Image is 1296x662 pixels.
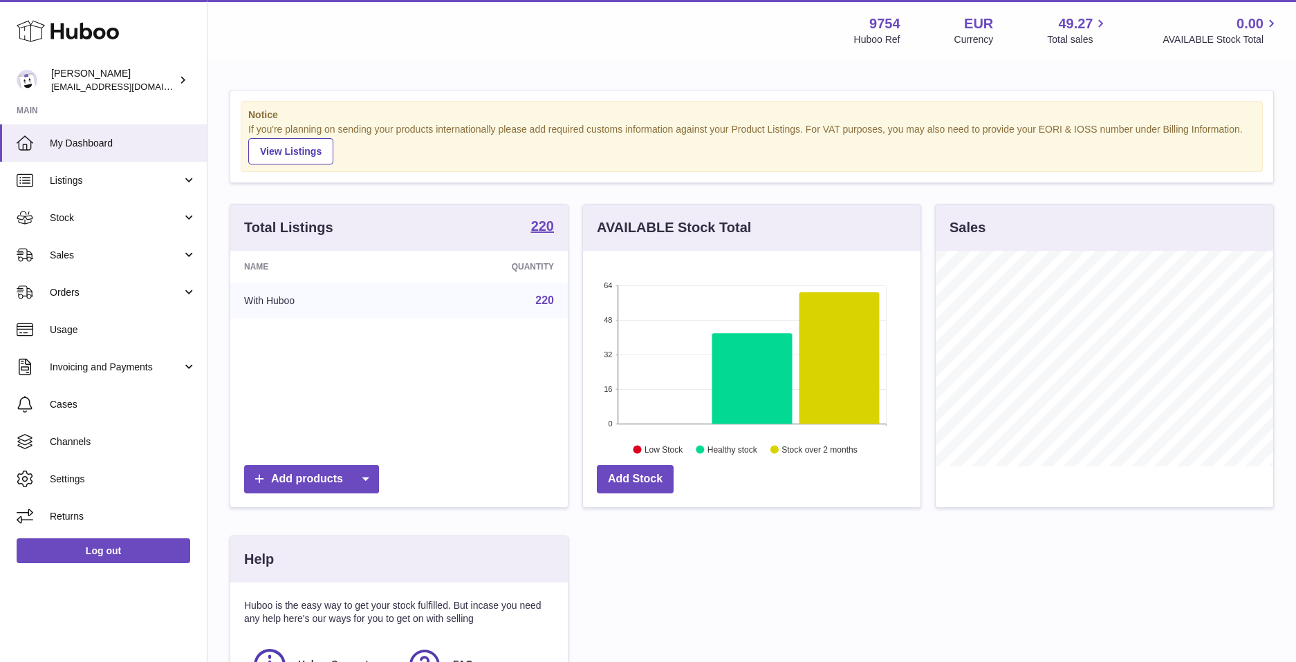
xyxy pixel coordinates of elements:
a: 220 [531,219,554,236]
span: Channels [50,435,196,448]
img: info@fieldsluxury.london [17,70,37,91]
text: Low Stock [645,444,683,454]
text: 64 [604,281,612,290]
h3: Total Listings [244,218,333,237]
span: Returns [50,510,196,523]
text: 16 [604,385,612,393]
span: Usage [50,323,196,337]
strong: Notice [248,108,1255,122]
span: Settings [50,473,196,486]
td: With Huboo [230,283,408,319]
text: 32 [604,350,612,359]
a: 0.00 AVAILABLE Stock Total [1163,15,1279,46]
h3: Help [244,550,274,569]
h3: Sales [950,218,985,237]
span: 0.00 [1237,15,1263,33]
th: Quantity [408,251,568,283]
a: 220 [535,294,554,306]
div: Huboo Ref [854,33,900,46]
div: [PERSON_NAME] [51,67,176,93]
text: Stock over 2 months [781,444,857,454]
span: [EMAIL_ADDRESS][DOMAIN_NAME] [51,81,203,92]
a: Add products [244,465,379,493]
span: 49.27 [1058,15,1093,33]
p: Huboo is the easy way to get your stock fulfilled. But incase you need any help here's our ways f... [244,599,554,625]
th: Name [230,251,408,283]
strong: EUR [964,15,993,33]
div: If you're planning on sending your products internationally please add required customs informati... [248,123,1255,164]
a: 49.27 Total sales [1047,15,1109,46]
span: Stock [50,211,182,225]
text: 48 [604,316,612,324]
span: Cases [50,398,196,411]
span: Total sales [1047,33,1109,46]
strong: 9754 [869,15,900,33]
a: Log out [17,538,190,563]
h3: AVAILABLE Stock Total [597,218,751,237]
span: Listings [50,174,182,187]
div: Currency [954,33,994,46]
span: My Dashboard [50,137,196,150]
text: Healthy stock [707,444,758,454]
span: Invoicing and Payments [50,361,182,374]
text: 0 [608,419,612,428]
span: Orders [50,286,182,299]
strong: 220 [531,219,554,233]
span: AVAILABLE Stock Total [1163,33,1279,46]
a: View Listings [248,138,333,164]
a: Add Stock [597,465,674,493]
span: Sales [50,249,182,262]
